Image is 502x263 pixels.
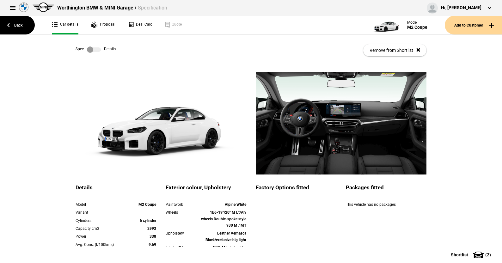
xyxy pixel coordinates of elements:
[76,233,124,240] div: Power
[485,253,491,257] span: ( 2 )
[363,44,426,56] button: Remove from Shortlist
[256,184,336,195] div: Factory Options fitted
[205,231,246,242] strong: Leather Vernasca Black/exclusive hig light
[166,184,246,195] div: Exterior colour, Upholstery
[33,3,54,12] img: mini.png
[201,210,246,228] strong: 1E6-19"/20" M Lt/Aly wheels Double-spoke style 930 M / MT
[91,16,115,34] a: Proposal
[52,16,78,34] a: Car details
[76,201,124,208] div: Model
[138,202,156,207] strong: M2 Coupe
[441,247,502,263] button: Shortlist(2)
[57,4,167,11] div: Worthington BMW & MINI Garage /
[451,253,468,257] span: Shortlist
[76,184,156,195] div: Details
[441,5,481,11] div: Hi, [PERSON_NAME]
[346,201,426,214] div: This vehicle has no packages
[76,46,116,53] div: Spec Details
[149,242,156,247] strong: 9.69
[346,184,426,195] div: Packages fitted
[76,242,124,248] div: Avg. Cons. (l/100kms)
[76,209,124,216] div: Variant
[128,16,152,34] a: Deal Calc
[407,20,427,25] div: Model
[19,3,28,12] img: bmw.png
[209,246,246,256] strong: 4MC-M Interior trim finishers Carbon Fibre
[138,5,167,11] span: Specification
[225,202,246,207] strong: Alpine White
[166,230,198,236] div: Upholstery
[150,234,156,239] strong: 338
[76,217,124,224] div: Cylinders
[166,209,198,216] div: Wheels
[445,16,502,34] button: Add to Customer
[166,201,198,208] div: Paintwork
[166,245,198,251] div: Interior Trim
[140,218,156,223] strong: 6 cylinder
[407,25,427,30] div: M2 Coupe
[76,225,124,232] div: Capacity cm3
[147,226,156,231] strong: 2993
